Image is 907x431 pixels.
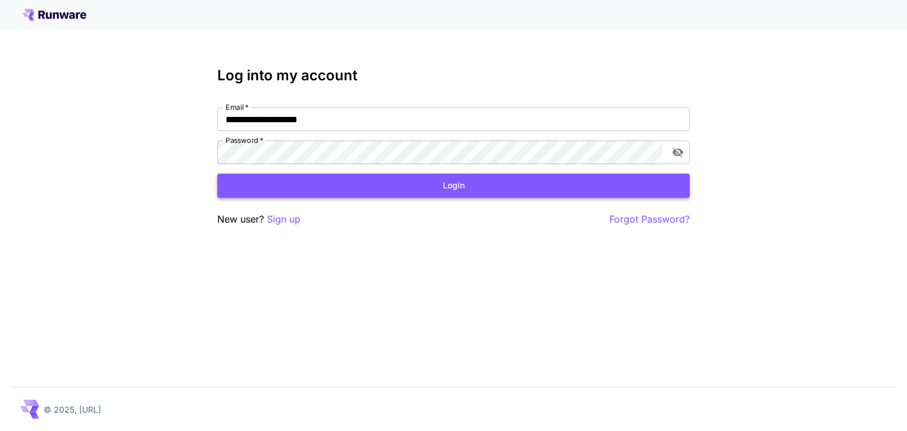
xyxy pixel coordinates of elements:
[609,212,690,227] button: Forgot Password?
[667,142,689,163] button: toggle password visibility
[217,67,690,84] h3: Log into my account
[267,212,301,227] button: Sign up
[44,403,101,416] p: © 2025, [URL]
[226,135,263,145] label: Password
[217,174,690,198] button: Login
[226,102,249,112] label: Email
[217,212,301,227] p: New user?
